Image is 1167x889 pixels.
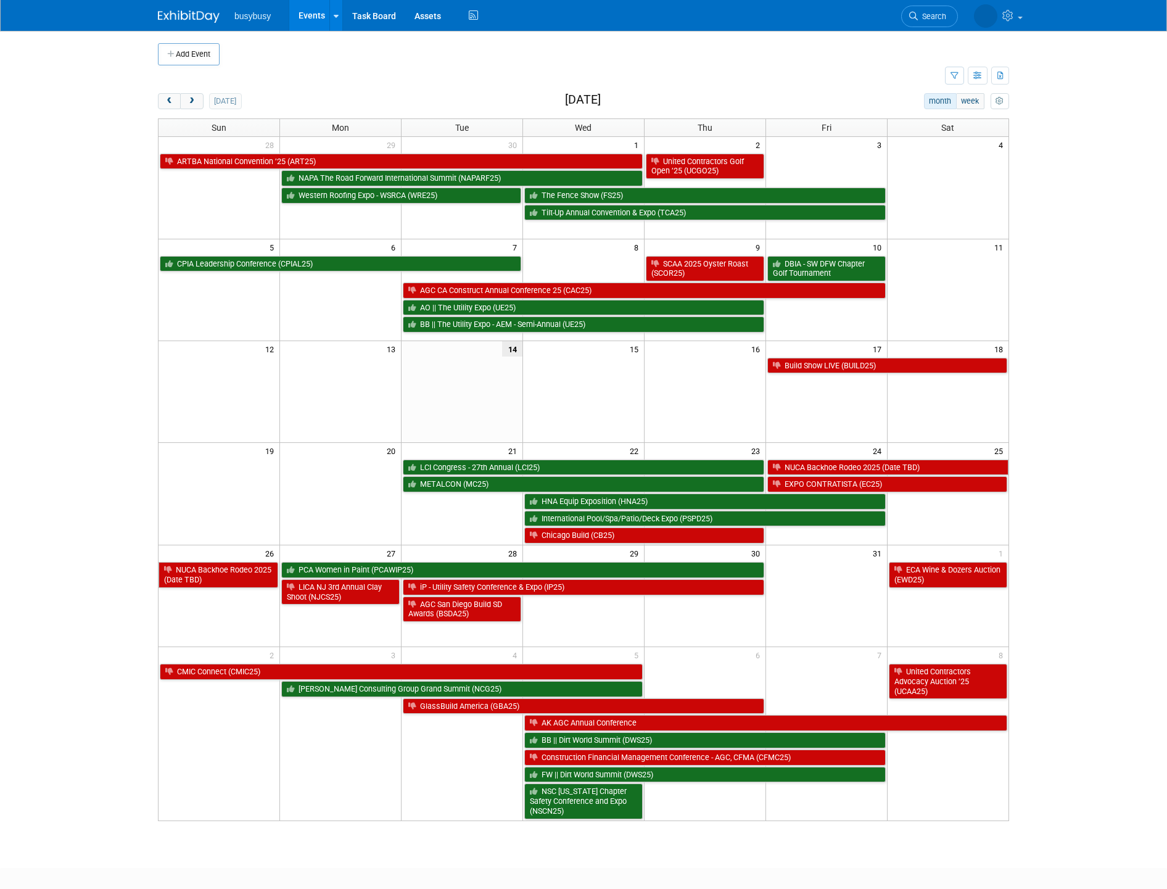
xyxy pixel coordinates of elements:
span: 28 [507,545,522,561]
span: 6 [390,239,401,255]
a: Construction Financial Management Conference - AGC, CFMA (CFMC25) [524,750,886,766]
span: 10 [872,239,887,255]
img: ExhibitDay [158,10,220,23]
span: 26 [264,545,279,561]
span: 5 [633,647,644,663]
a: PCA Women in Paint (PCAWIP25) [281,562,764,578]
a: AGC San Diego Build SD Awards (BSDA25) [403,597,521,622]
a: Chicago Build (CB25) [524,527,764,544]
span: 12 [264,341,279,357]
span: 14 [502,341,522,357]
span: 3 [876,137,887,152]
span: 20 [386,443,401,458]
span: 2 [268,647,279,663]
span: Sat [941,123,954,133]
a: LICA NJ 3rd Annual Clay Shoot (NJCS25) [281,579,400,605]
span: 6 [754,647,765,663]
a: iP - Utility Safety Conference & Expo (IP25) [403,579,764,595]
a: SCAA 2025 Oyster Roast (SCOR25) [646,256,764,281]
span: Search [918,12,946,21]
span: Fri [822,123,831,133]
span: Tue [455,123,469,133]
span: 7 [876,647,887,663]
button: next [180,93,203,109]
a: Tilt-Up Annual Convention & Expo (TCA25) [524,205,886,221]
button: prev [158,93,181,109]
button: Add Event [158,43,220,65]
a: CMIC Connect (CMIC25) [160,664,643,680]
span: 29 [386,137,401,152]
span: 29 [629,545,644,561]
span: Mon [332,123,349,133]
span: 7 [511,239,522,255]
span: 5 [268,239,279,255]
a: METALCON (MC25) [403,476,764,492]
i: Personalize Calendar [996,97,1004,105]
span: busybusy [234,11,271,21]
span: 17 [872,341,887,357]
span: 2 [754,137,765,152]
a: EXPO CONTRATISTA (EC25) [767,476,1007,492]
span: 11 [993,239,1008,255]
a: BB || The Utility Expo - AEM - Semi-Annual (UE25) [403,316,764,333]
span: 30 [507,137,522,152]
span: 15 [629,341,644,357]
a: ECA Wine & Dozers Auction (EWD25) [889,562,1007,587]
h2: [DATE] [565,93,601,107]
span: 4 [511,647,522,663]
span: 24 [872,443,887,458]
a: Western Roofing Expo - WSRCA (WRE25) [281,188,521,204]
a: The Fence Show (FS25) [524,188,886,204]
a: HNA Equip Exposition (HNA25) [524,494,886,510]
a: NAPA The Road Forward International Summit (NAPARF25) [281,170,643,186]
span: 23 [750,443,765,458]
span: 1 [997,545,1008,561]
span: 4 [997,137,1008,152]
a: AO || The Utility Expo (UE25) [403,300,764,316]
span: 27 [386,545,401,561]
span: 1 [633,137,644,152]
a: GlassBuild America (GBA25) [403,698,764,714]
a: ARTBA National Convention ’25 (ART25) [160,154,643,170]
button: myCustomButton [991,93,1009,109]
span: 3 [390,647,401,663]
a: Search [901,6,958,27]
span: 8 [997,647,1008,663]
span: 28 [264,137,279,152]
a: NUCA Backhoe Rodeo 2025 (Date TBD) [159,562,278,587]
a: United Contractors Golf Open ’25 (UCGO25) [646,154,764,179]
a: AK AGC Annual Conference [524,715,1007,731]
a: United Contractors Advocacy Auction ’25 (UCAA25) [889,664,1007,699]
a: NUCA Backhoe Rodeo 2025 (Date TBD) [767,460,1008,476]
span: 22 [629,443,644,458]
a: FW || Dirt World Summit (DWS25) [524,767,886,783]
button: month [924,93,957,109]
a: International Pool/Spa/Patio/Deck Expo (PSPD25) [524,511,886,527]
span: 19 [264,443,279,458]
a: CPIA Leadership Conference (CPIAL25) [160,256,521,272]
span: Sun [212,123,226,133]
span: 16 [750,341,765,357]
span: 30 [750,545,765,561]
span: 21 [507,443,522,458]
span: 18 [993,341,1008,357]
a: AGC CA Construct Annual Conference 25 (CAC25) [403,283,885,299]
span: Thu [698,123,712,133]
span: Wed [575,123,592,133]
span: 31 [872,545,887,561]
a: DBIA - SW DFW Chapter Golf Tournament [767,256,886,281]
a: Build Show LIVE (BUILD25) [767,358,1007,374]
a: NSC [US_STATE] Chapter Safety Conference and Expo (NSCN25) [524,784,643,819]
a: LCI Congress - 27th Annual (LCI25) [403,460,764,476]
button: week [956,93,984,109]
img: Braden Gillespie [974,4,997,28]
a: BB || Dirt World Summit (DWS25) [524,732,886,748]
span: 13 [386,341,401,357]
a: [PERSON_NAME] Consulting Group Grand Summit (NCG25) [281,681,643,697]
span: 25 [993,443,1008,458]
button: [DATE] [209,93,242,109]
